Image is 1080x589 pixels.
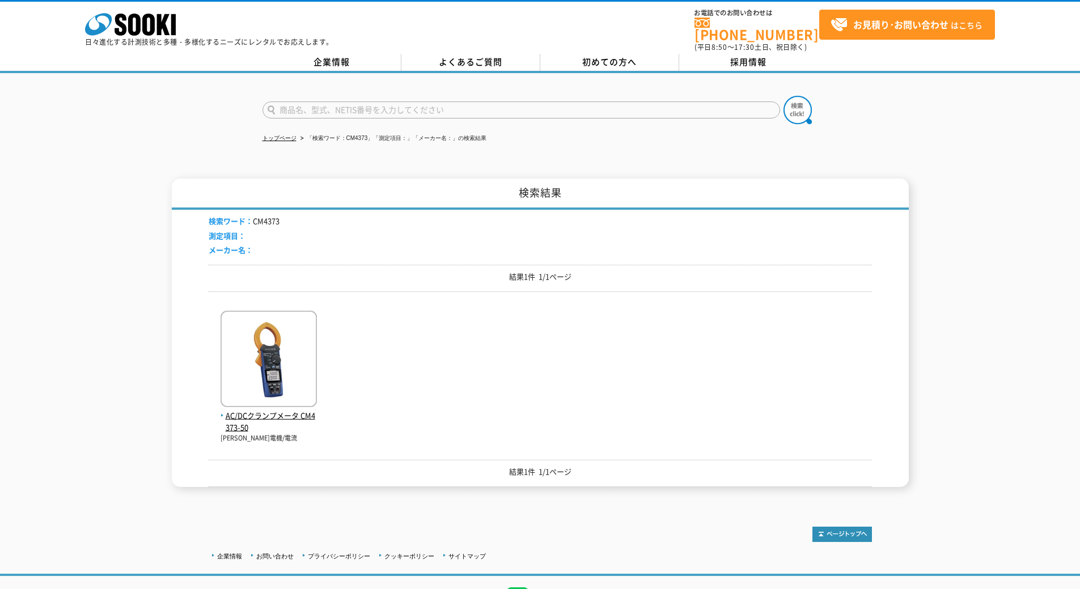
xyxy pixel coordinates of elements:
[221,434,317,443] p: [PERSON_NAME]電機/電流
[853,18,948,31] strong: お見積り･お問い合わせ
[221,398,317,433] a: AC/DCクランプメータ CM4373-50
[694,18,819,41] a: [PHONE_NUMBER]
[401,54,540,71] a: よくあるご質問
[831,16,982,33] span: はこちら
[221,311,317,410] img: CM4373-50
[217,553,242,560] a: 企業情報
[209,466,872,478] p: 結果1件 1/1ページ
[448,553,486,560] a: サイトマップ
[209,215,279,227] li: CM4373
[734,42,755,52] span: 17:30
[711,42,727,52] span: 8:50
[209,271,872,283] p: 結果1件 1/1ページ
[262,135,297,141] a: トップページ
[819,10,995,40] a: お見積り･お問い合わせはこちら
[540,54,679,71] a: 初めての方へ
[221,410,317,434] span: AC/DCクランプメータ CM4373-50
[262,101,780,118] input: 商品名、型式、NETIS番号を入力してください
[812,527,872,542] img: トップページへ
[582,56,637,68] span: 初めての方へ
[384,553,434,560] a: クッキーポリシー
[209,244,253,255] span: メーカー名：
[679,54,818,71] a: 採用情報
[262,54,401,71] a: 企業情報
[172,179,909,210] h1: 検索結果
[783,96,812,124] img: btn_search.png
[256,553,294,560] a: お問い合わせ
[209,230,245,241] span: 測定項目：
[694,10,819,16] span: お電話でのお問い合わせは
[209,215,253,226] span: 検索ワード：
[308,553,370,560] a: プライバシーポリシー
[85,39,333,45] p: 日々進化する計測技術と多種・多様化するニーズにレンタルでお応えします。
[298,133,487,145] li: 「検索ワード：CM4373」「測定項目：」「メーカー名：」の検索結果
[694,42,807,52] span: (平日 ～ 土日、祝日除く)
